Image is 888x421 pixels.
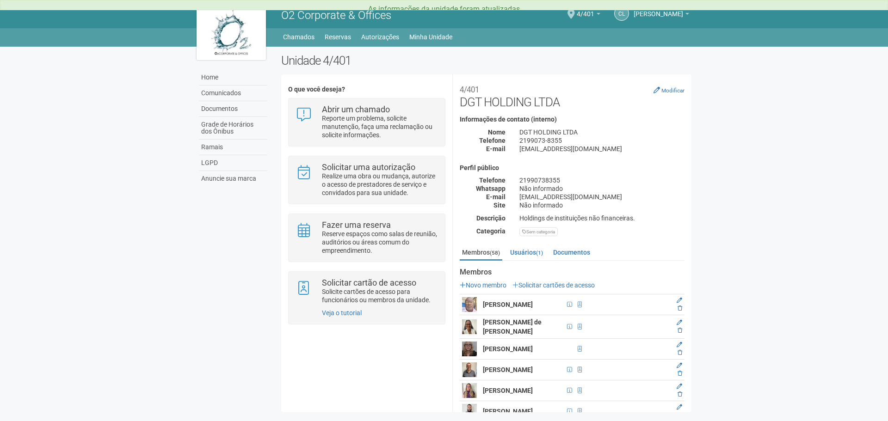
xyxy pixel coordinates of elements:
[634,12,689,19] a: [PERSON_NAME]
[614,6,629,21] a: CL
[462,342,477,356] img: user.png
[508,245,545,259] a: Usuários(1)
[460,81,684,109] h2: DGT HOLDING LTDA
[462,297,477,312] img: user.png
[476,227,506,235] strong: Categoria
[460,85,479,94] small: 4/401
[288,86,445,93] h4: O que você deseja?
[460,281,506,289] a: Novo membro
[678,305,682,311] a: Excluir membro
[512,214,691,222] div: Holdings de instituições não financeiras.
[483,345,533,353] strong: [PERSON_NAME]
[479,137,506,144] strong: Telefone
[512,201,691,209] div: Não informado
[322,278,416,287] strong: Solicitar cartão de acesso
[486,145,506,153] strong: E-mail
[536,250,543,256] small: (1)
[199,171,267,186] a: Anuncie sua marca
[654,86,684,94] a: Modificar
[512,184,691,193] div: Não informado
[512,176,691,184] div: 21990738355
[476,214,506,222] strong: Descrição
[462,362,477,377] img: user.png
[512,145,691,153] div: [EMAIL_ADDRESS][DOMAIN_NAME]
[322,172,438,197] p: Realize uma obra ou mudança, autorize o acesso de prestadores de serviço e convidados para sua un...
[460,268,684,276] strong: Membros
[512,193,691,201] div: [EMAIL_ADDRESS][DOMAIN_NAME]
[678,391,682,397] a: Excluir membro
[322,220,391,230] strong: Fazer uma reserva
[577,12,600,19] a: 4/401
[678,327,682,334] a: Excluir membro
[361,31,399,43] a: Autorizações
[462,319,477,334] img: user.png
[483,366,533,373] strong: [PERSON_NAME]
[460,116,684,123] h4: Informações de contato (interno)
[283,31,314,43] a: Chamados
[199,117,267,140] a: Grade de Horários dos Ônibus
[296,279,438,304] a: Solicitar cartão de acesso Solicite cartões de acesso para funcionários ou membros da unidade.
[486,193,506,201] strong: E-mail
[322,230,438,255] p: Reserve espaços como salas de reunião, auditórios ou áreas comum do empreendimento.
[296,105,438,139] a: Abrir um chamado Reporte um problema, solicite manutenção, faça uma reclamação ou solicite inform...
[476,185,506,192] strong: Whatsapp
[281,54,691,67] h2: Unidade 4/401
[322,114,438,139] p: Reporte um problema, solicite manutenção, faça uma reclamação ou solicite informações.
[296,163,438,197] a: Solicitar uma autorização Realize uma obra ou mudança, autorize o acesso de prestadores de serviç...
[409,31,452,43] a: Minha Unidade
[677,404,682,410] a: Editar membro
[296,221,438,255] a: Fazer uma reserva Reserve espaços como salas de reunião, auditórios ou áreas comum do empreendime...
[488,128,506,136] strong: Nome
[199,70,267,85] a: Home
[551,245,592,259] a: Documentos
[199,85,267,101] a: Comunicados
[479,177,506,184] strong: Telefone
[512,128,691,136] div: DGT HOLDING LTDA
[197,5,266,60] img: logo.jpg
[678,349,682,356] a: Excluir membro
[483,408,533,415] strong: [PERSON_NAME]
[512,136,691,145] div: 2199073-8355
[677,319,682,326] a: Editar membro
[199,140,267,155] a: Ramais
[199,101,267,117] a: Documentos
[678,412,682,418] a: Excluir membro
[490,250,500,256] small: (58)
[512,281,595,289] a: Solicitar cartões de acesso
[519,227,558,236] div: Sem categoria
[462,404,477,419] img: user.png
[322,309,362,317] a: Veja o tutorial
[281,9,391,22] span: O2 Corporate & Offices
[677,342,682,348] a: Editar membro
[677,383,682,390] a: Editar membro
[462,383,477,398] img: user.png
[483,387,533,394] strong: [PERSON_NAME]
[460,245,502,261] a: Membros(58)
[325,31,351,43] a: Reservas
[483,318,542,335] strong: [PERSON_NAME] de [PERSON_NAME]
[677,362,682,369] a: Editar membro
[460,165,684,171] h4: Perfil público
[199,155,267,171] a: LGPD
[483,301,533,308] strong: [PERSON_NAME]
[322,104,390,114] strong: Abrir um chamado
[322,287,438,304] p: Solicite cartões de acesso para funcionários ou membros da unidade.
[677,297,682,304] a: Editar membro
[493,201,506,209] strong: Site
[661,87,684,94] small: Modificar
[322,162,415,172] strong: Solicitar uma autorização
[678,370,682,377] a: Excluir membro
